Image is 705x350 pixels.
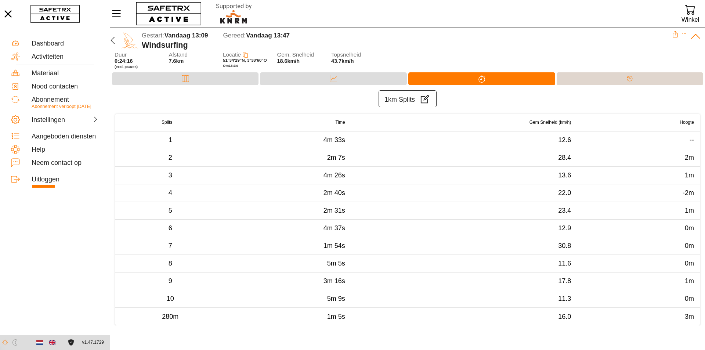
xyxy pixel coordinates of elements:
span: 2m 40s [323,189,345,196]
div: Abonnement [32,96,99,104]
td: 0m [577,220,700,237]
img: RescueLogo.svg [207,2,260,26]
img: Subscription.svg [11,95,20,104]
span: 2 [169,154,172,161]
span: 5m 5s [327,260,345,267]
div: Nood contacten [32,83,99,91]
span: Topsnelheid [331,52,378,58]
span: 3 [169,172,172,179]
span: 4m 26s [323,172,345,179]
td: 0m [577,255,700,273]
th: Hoogte [577,114,700,131]
span: 2m 31s [323,207,345,214]
button: English [46,336,58,349]
span: 1m 5s [327,313,345,320]
img: Activities.svg [11,52,20,61]
td: 1m [577,273,700,290]
span: Gestart: [142,32,164,39]
div: Windsurfing [142,40,672,50]
span: 5 [169,207,172,214]
img: Equipment.svg [11,69,20,77]
span: 7 [169,242,172,249]
span: 1m 54s [323,242,345,249]
span: Gereed: [223,32,246,39]
button: Menu [110,6,129,21]
span: Vandaag 13:09 [164,32,208,39]
div: Instellingen [32,116,64,124]
img: ModeLight.svg [2,339,8,346]
span: 9 [169,277,172,285]
img: Help.svg [11,145,20,154]
span: Abonnement verloopt [DATE] [32,104,91,109]
span: Om 13:34 [223,64,238,68]
span: 13.6 [558,172,571,179]
span: 4m 33s [323,136,345,144]
button: Terug [107,31,119,50]
span: 2m 7s [327,154,345,161]
span: Duur [115,52,162,58]
a: Licentieovereenkomst [66,339,76,346]
td: -- [577,131,700,149]
span: 4 [169,189,172,196]
div: Materiaal [32,69,99,77]
div: Splitsen [408,72,555,85]
div: Help [32,146,99,154]
span: 3m 16s [323,277,345,285]
td: 3m [577,308,700,325]
span: 1 [169,136,172,144]
span: v1.47.1729 [82,339,104,346]
img: nl.svg [36,339,43,346]
span: 18.6km/h [277,58,300,64]
span: 1km Splits [384,94,415,105]
img: ModeDark.svg [12,339,18,346]
button: Expand [682,31,687,36]
span: 6 [169,224,172,232]
span: 51°34'29"N, 3°38'60"O [223,58,267,62]
span: 16.0 [558,313,571,320]
img: ContactUs.svg [11,158,20,167]
span: 22.0 [558,189,571,196]
th: Splits [115,114,225,131]
div: Winkel [681,15,699,25]
td: 1m [577,167,700,184]
th: Time [225,114,351,131]
span: 0:24:16 [115,58,133,64]
span: 28.4 [558,154,571,161]
span: 30.8 [558,242,571,249]
div: Dashboard [32,40,99,48]
span: Locatie [223,51,241,58]
th: Gem Snelheid (km/h) [351,114,577,131]
span: 17.8 [558,277,571,285]
td: 0m [577,237,700,255]
span: 4m 37s [323,224,345,232]
span: 12.6 [558,136,571,144]
span: 280m [162,313,178,320]
span: 10 [167,295,174,302]
td: 2m [577,149,700,167]
div: Data [260,72,406,85]
span: 5m 9s [327,295,345,302]
div: Aangeboden diensten [32,133,99,141]
div: Neem contact op [32,159,99,167]
td: 1m [577,202,700,220]
span: Afstand [169,52,216,58]
span: 43.7km/h [331,58,354,64]
div: Tijdlijn [557,72,703,85]
button: Dutch [33,336,46,349]
button: 1km Splits [379,90,437,107]
img: en.svg [49,339,55,346]
span: 8 [169,260,172,267]
span: 11.6 [558,260,571,267]
td: -2m [577,184,700,202]
span: 11.3 [558,295,571,302]
div: Activiteiten [32,53,99,61]
span: (excl. pauzes) [115,65,162,69]
span: Gem. Snelheid [277,52,324,58]
div: Kaart [112,72,258,85]
td: 0m [577,290,700,308]
span: 12.9 [558,224,571,232]
span: 23.4 [558,207,571,214]
span: 7.6km [169,58,184,64]
span: Vandaag 13:47 [246,32,290,39]
div: Uitloggen [32,176,99,184]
